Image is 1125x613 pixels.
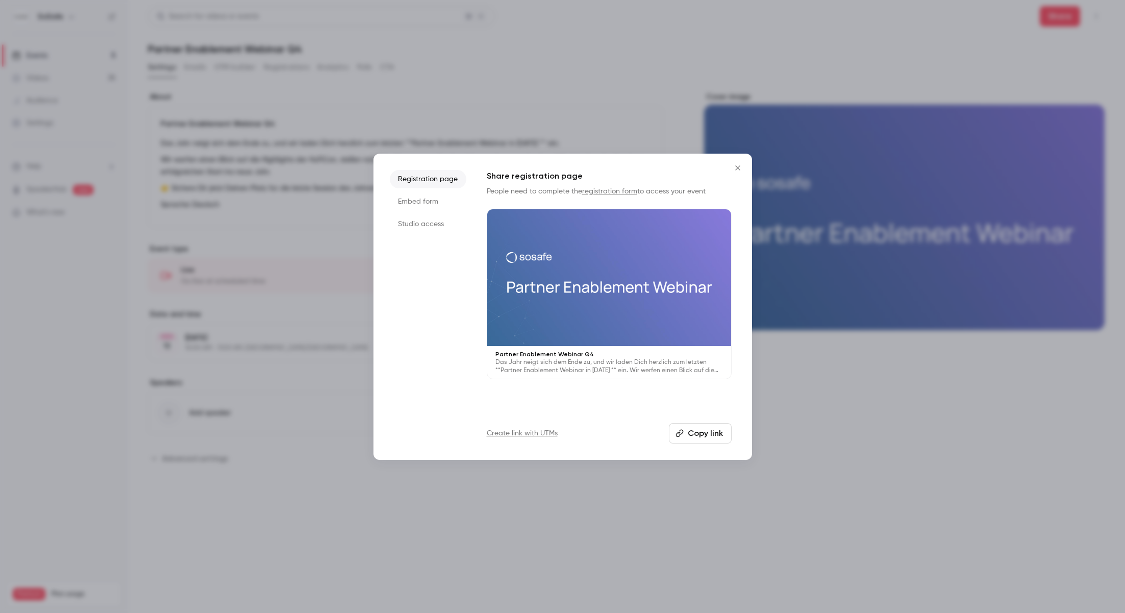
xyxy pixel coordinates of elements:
button: Copy link [669,423,732,444]
button: Close [728,158,748,178]
h1: Share registration page [487,170,732,182]
li: Studio access [390,215,466,233]
a: Partner Enablement Webinar Q4Das Jahr neigt sich dem Ende zu, und wir laden Dich herzlich zum let... [487,209,732,380]
li: Embed form [390,192,466,211]
p: Partner Enablement Webinar Q4 [495,350,723,358]
a: registration form [582,188,637,195]
li: Registration page [390,170,466,188]
p: Das Jahr neigt sich dem Ende zu, und wir laden Dich herzlich zum letzten **Partner Enablement Web... [495,358,723,375]
p: People need to complete the to access your event [487,186,732,197]
a: Create link with UTMs [487,428,558,438]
